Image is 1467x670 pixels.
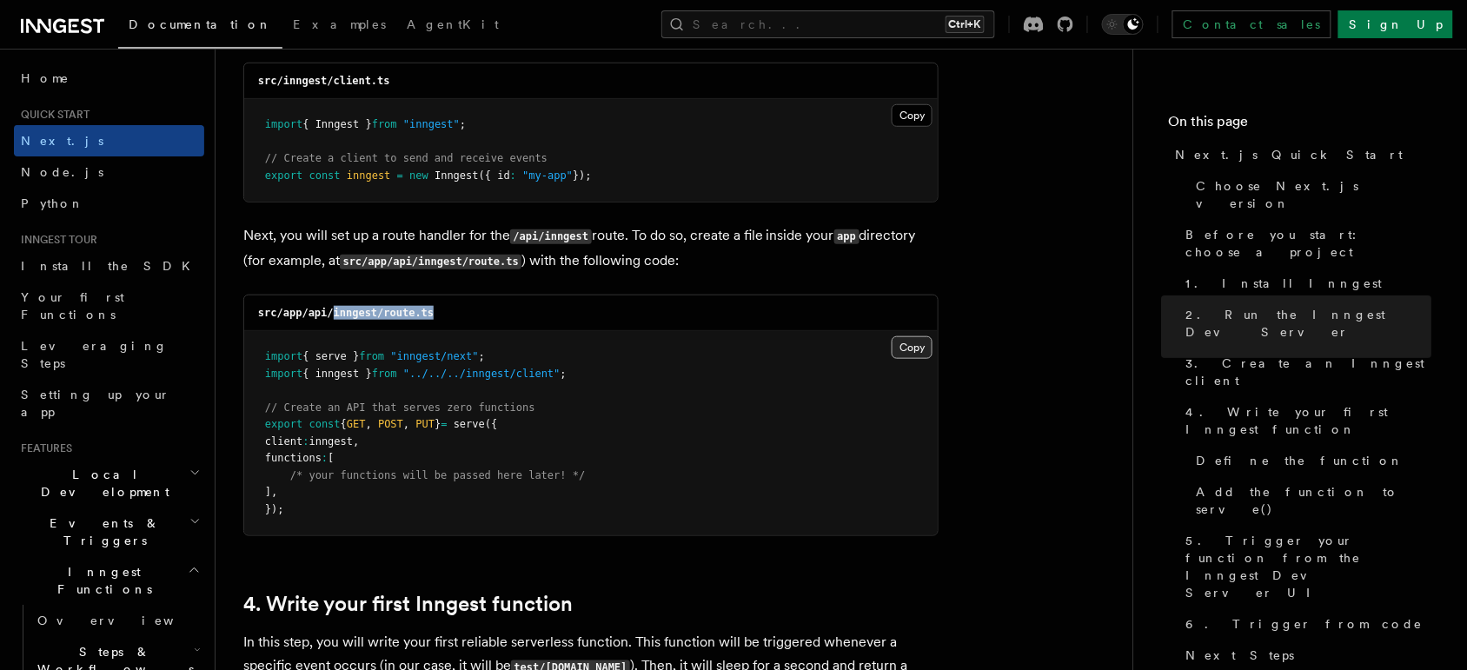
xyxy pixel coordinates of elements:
a: Install the SDK [14,250,204,282]
span: : [322,452,328,464]
span: ; [460,118,466,130]
span: Choose Next.js version [1197,177,1432,212]
span: inngest [309,435,354,448]
h4: On this page [1169,111,1432,139]
a: 4. Write your first Inngest function [243,592,573,616]
span: Overview [37,614,216,627]
span: client [265,435,302,448]
span: "inngest" [403,118,460,130]
span: { serve } [302,350,359,362]
span: ] [265,486,271,498]
span: , [403,418,409,430]
button: Copy [892,104,933,127]
a: Node.js [14,156,204,188]
a: 1. Install Inngest [1179,268,1432,299]
span: Next.js [21,134,103,148]
span: POST [378,418,403,430]
span: : [510,169,516,182]
span: Examples [293,17,386,31]
a: Python [14,188,204,219]
span: }); [573,169,592,182]
a: Choose Next.js version [1190,170,1432,219]
span: Events & Triggers [14,514,189,549]
span: Documentation [129,17,272,31]
span: Home [21,70,70,87]
code: src/inngest/client.ts [258,75,390,87]
a: 2. Run the Inngest Dev Server [1179,299,1432,348]
a: 4. Write your first Inngest function [1179,396,1432,445]
span: Quick start [14,108,90,122]
span: = [441,418,447,430]
span: { Inngest } [302,118,371,130]
span: , [353,435,359,448]
span: = [397,169,403,182]
code: src/app/api/inngest/route.ts [340,255,521,269]
span: const [309,169,341,182]
span: import [265,350,302,362]
span: } [435,418,441,430]
span: Add the function to serve() [1197,483,1432,518]
p: Next, you will set up a route handler for the route. To do so, create a file inside your director... [243,223,939,274]
a: Add the function to serve() [1190,476,1432,525]
code: /api/inngest [510,229,592,244]
span: /* your functions will be passed here later! */ [290,469,586,481]
span: : [302,435,309,448]
span: { [341,418,347,430]
span: export [265,418,302,430]
span: ; [479,350,485,362]
code: app [834,229,860,244]
a: Your first Functions [14,282,204,330]
span: , [366,418,372,430]
a: Setting up your app [14,379,204,428]
span: functions [265,452,322,464]
span: Define the function [1197,452,1404,469]
button: Toggle dark mode [1102,14,1144,35]
span: { inngest } [302,368,371,380]
a: Define the function [1190,445,1432,476]
a: AgentKit [396,5,509,47]
a: Next.js Quick Start [1169,139,1432,170]
span: Next.js Quick Start [1176,146,1404,163]
span: inngest [347,169,391,182]
span: }); [265,503,284,515]
span: from [372,118,397,130]
a: 6. Trigger from code [1179,608,1432,640]
span: Python [21,196,84,210]
span: Node.js [21,165,103,179]
span: Next Steps [1186,647,1295,664]
button: Inngest Functions [14,556,204,605]
a: Before you start: choose a project [1179,219,1432,268]
span: [ [328,452,334,464]
kbd: Ctrl+K [946,16,985,33]
a: Examples [282,5,396,47]
a: 3. Create an Inngest client [1179,348,1432,396]
button: Search...Ctrl+K [661,10,995,38]
a: Next.js [14,125,204,156]
span: export [265,169,302,182]
span: Inngest Functions [14,563,188,598]
span: Features [14,441,72,455]
span: Inngest tour [14,233,97,247]
code: src/app/api/inngest/route.ts [258,307,434,319]
span: ({ id [479,169,510,182]
a: Overview [30,605,204,636]
span: "inngest/next" [391,350,479,362]
a: Leveraging Steps [14,330,204,379]
span: 5. Trigger your function from the Inngest Dev Server UI [1186,532,1432,601]
span: ; [561,368,567,380]
span: Local Development [14,466,189,501]
span: Your first Functions [21,290,124,322]
span: serve [454,418,485,430]
span: 1. Install Inngest [1186,275,1383,292]
span: // Create a client to send and receive events [265,152,548,164]
span: AgentKit [407,17,499,31]
span: "my-app" [522,169,573,182]
button: Copy [892,336,933,359]
span: "../../../inngest/client" [403,368,561,380]
span: Install the SDK [21,259,201,273]
span: Leveraging Steps [21,339,168,370]
a: Contact sales [1172,10,1331,38]
span: PUT [415,418,435,430]
a: 5. Trigger your function from the Inngest Dev Server UI [1179,525,1432,608]
button: Events & Triggers [14,507,204,556]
